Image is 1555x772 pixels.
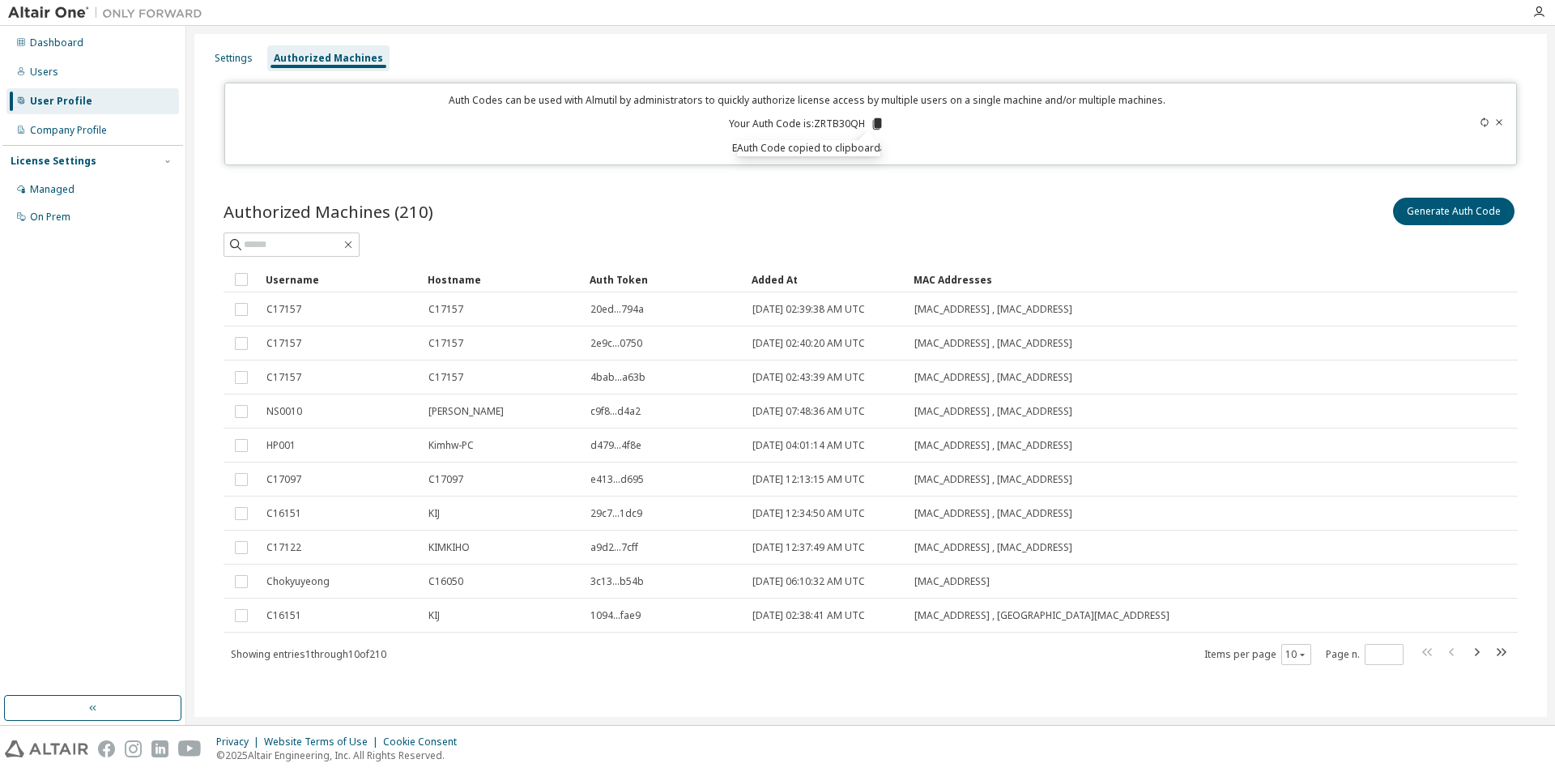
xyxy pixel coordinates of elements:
div: Privacy [216,736,264,749]
div: Auth Code copied to clipboard [737,140,880,156]
span: [DATE] 04:01:14 AM UTC [752,439,865,452]
span: [DATE] 02:38:41 AM UTC [752,609,865,622]
span: [MAC_ADDRESS] , [MAC_ADDRESS] [914,473,1072,486]
span: KIMKIHO [428,541,470,554]
span: C17157 [266,303,301,316]
div: Settings [215,52,253,65]
span: a9d2...7cff [590,541,638,554]
img: instagram.svg [125,740,142,757]
span: C17097 [428,473,463,486]
span: C17097 [266,473,301,486]
img: linkedin.svg [151,740,168,757]
span: HP001 [266,439,296,452]
span: [DATE] 12:37:49 AM UTC [752,541,865,554]
span: Showing entries 1 through 10 of 210 [231,647,386,661]
div: Auth Token [590,267,739,292]
span: [DATE] 12:13:15 AM UTC [752,473,865,486]
span: [PERSON_NAME] [428,405,504,418]
span: c9f8...d4a2 [590,405,641,418]
span: Page n. [1326,644,1404,665]
div: Website Terms of Use [264,736,383,749]
span: [MAC_ADDRESS] , [GEOGRAPHIC_DATA][MAC_ADDRESS] [914,609,1169,622]
span: C17157 [266,371,301,384]
span: 1094...fae9 [590,609,641,622]
span: C16151 [266,609,301,622]
p: Auth Codes can be used with Almutil by administrators to quickly authorize license access by mult... [235,93,1380,107]
span: [MAC_ADDRESS] , [MAC_ADDRESS] [914,405,1072,418]
span: [MAC_ADDRESS] , [MAC_ADDRESS] [914,507,1072,520]
div: Users [30,66,58,79]
span: [MAC_ADDRESS] [914,575,990,588]
img: youtube.svg [178,740,202,757]
div: License Settings [11,155,96,168]
div: Dashboard [30,36,83,49]
span: 4bab...a63b [590,371,645,384]
div: Added At [752,267,901,292]
div: Username [266,267,415,292]
span: Kimhw-PC [428,439,474,452]
div: Cookie Consent [383,736,466,749]
span: 29c7...1dc9 [590,507,642,520]
span: 2e9c...0750 [590,337,642,350]
p: Your Auth Code is: ZRTB30QH [729,117,884,131]
span: d479...4f8e [590,439,641,452]
span: 20ed...794a [590,303,644,316]
span: [DATE] 02:40:20 AM UTC [752,337,865,350]
img: altair_logo.svg [5,740,88,757]
span: [MAC_ADDRESS] , [MAC_ADDRESS] [914,303,1072,316]
div: Managed [30,183,75,196]
span: KIJ [428,507,440,520]
span: [MAC_ADDRESS] , [MAC_ADDRESS] [914,371,1072,384]
span: [DATE] 06:10:32 AM UTC [752,575,865,588]
p: © 2025 Altair Engineering, Inc. All Rights Reserved. [216,749,466,762]
div: Company Profile [30,124,107,137]
span: [MAC_ADDRESS] , [MAC_ADDRESS] [914,439,1072,452]
p: Expires in 14 minutes, 49 seconds [235,141,1380,155]
span: C16151 [266,507,301,520]
span: [DATE] 12:34:50 AM UTC [752,507,865,520]
div: Hostname [428,267,577,292]
span: C17157 [428,337,463,350]
span: [DATE] 07:48:36 AM UTC [752,405,865,418]
span: Authorized Machines (210) [224,200,433,223]
div: On Prem [30,211,70,224]
div: User Profile [30,95,92,108]
span: 3c13...b54b [590,575,644,588]
span: Items per page [1204,644,1311,665]
span: KIJ [428,609,440,622]
span: Chokyuyeong [266,575,330,588]
span: C17157 [428,303,463,316]
span: [MAC_ADDRESS] , [MAC_ADDRESS] [914,541,1072,554]
img: facebook.svg [98,740,115,757]
span: C17157 [428,371,463,384]
span: NS0010 [266,405,302,418]
button: 10 [1285,648,1307,661]
span: [MAC_ADDRESS] , [MAC_ADDRESS] [914,337,1072,350]
span: e413...d695 [590,473,644,486]
img: Altair One [8,5,211,21]
span: C16050 [428,575,463,588]
span: C17157 [266,337,301,350]
span: [DATE] 02:43:39 AM UTC [752,371,865,384]
span: C17122 [266,541,301,554]
button: Generate Auth Code [1393,198,1515,225]
div: MAC Addresses [914,267,1340,292]
div: Authorized Machines [274,52,383,65]
span: [DATE] 02:39:38 AM UTC [752,303,865,316]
